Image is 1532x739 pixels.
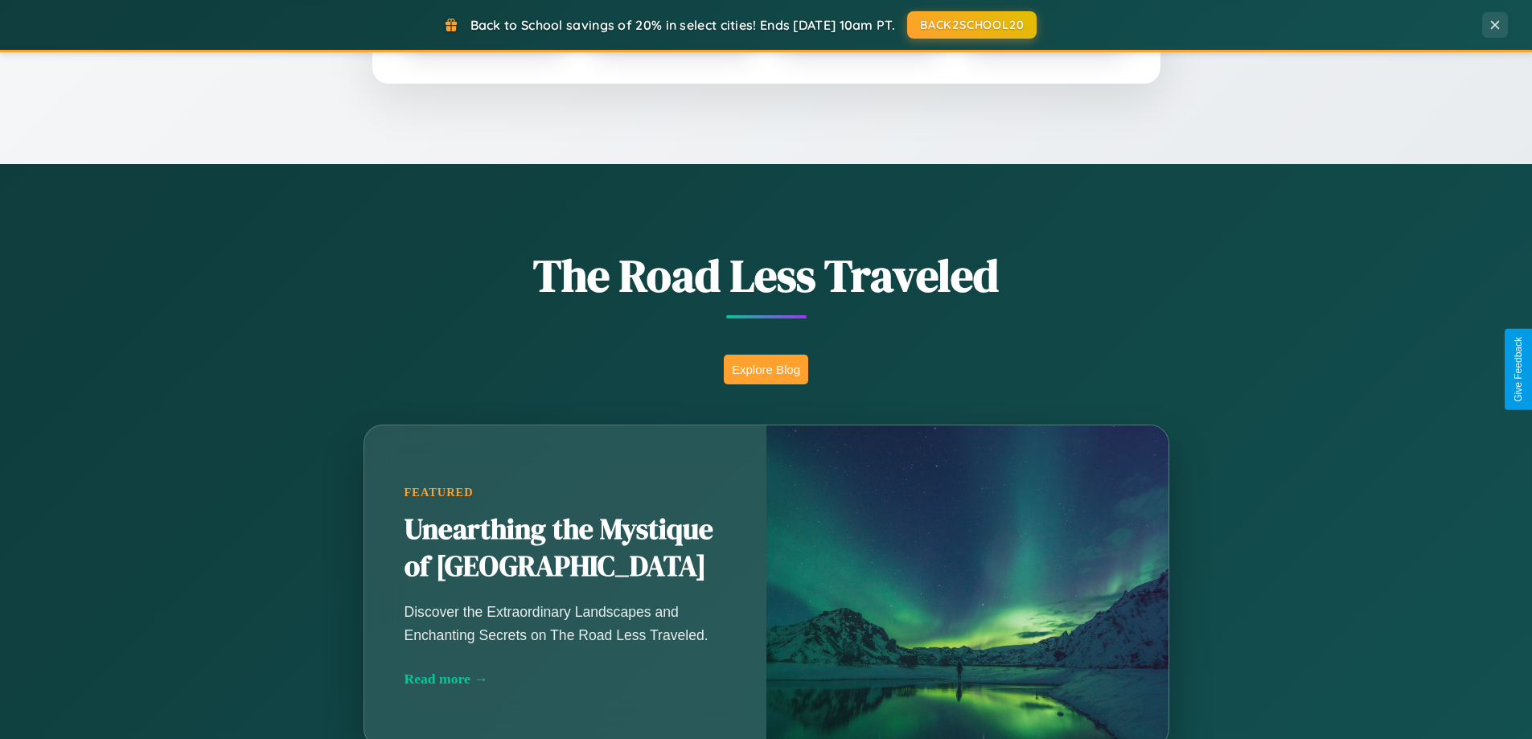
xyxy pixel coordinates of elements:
[405,671,726,688] div: Read more →
[405,511,726,585] h2: Unearthing the Mystique of [GEOGRAPHIC_DATA]
[907,11,1037,39] button: BACK2SCHOOL20
[405,601,726,646] p: Discover the Extraordinary Landscapes and Enchanting Secrets on The Road Less Traveled.
[284,244,1249,306] h1: The Road Less Traveled
[1513,337,1524,402] div: Give Feedback
[470,17,895,33] span: Back to School savings of 20% in select cities! Ends [DATE] 10am PT.
[724,355,808,384] button: Explore Blog
[405,486,726,499] div: Featured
